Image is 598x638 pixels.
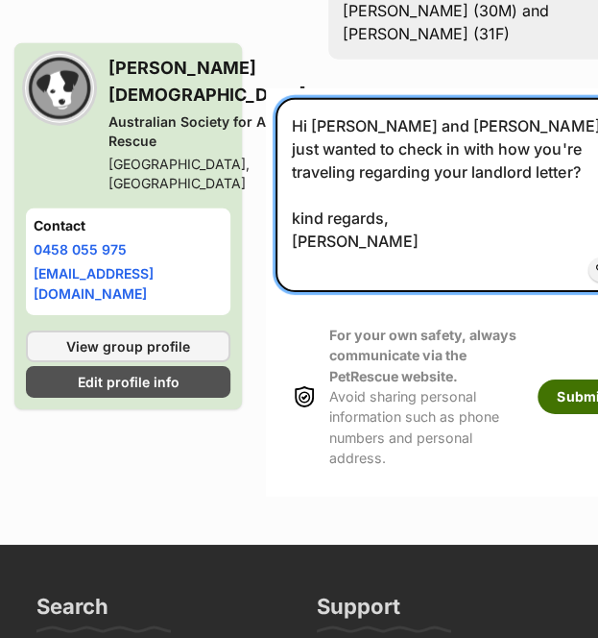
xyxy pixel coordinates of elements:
div: Australian Society for Animal Rescue [108,112,306,151]
strong: For your own safety, always communicate via the PetRescue website. [329,327,516,384]
img: Australian Society for Animal Rescue profile pic [26,55,93,122]
h4: Contact [34,216,223,235]
p: Avoid sharing personal information such as phone numbers and personal address. [329,325,518,468]
div: [GEOGRAPHIC_DATA], [GEOGRAPHIC_DATA] [108,155,306,193]
a: Edit profile info [26,366,230,398]
a: 0458 055 975 [34,241,127,258]
span: Edit profile info [78,372,179,392]
a: View group profile [26,331,230,362]
span: View group profile [66,336,190,356]
h3: Support [317,593,400,631]
h3: Search [36,593,108,631]
a: [EMAIL_ADDRESS][DOMAIN_NAME] [34,265,154,302]
h3: [PERSON_NAME][DEMOGRAPHIC_DATA] [108,55,306,109]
